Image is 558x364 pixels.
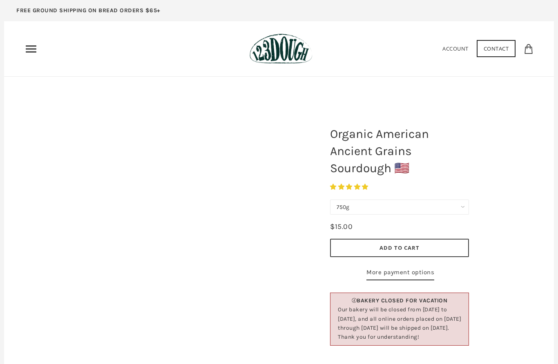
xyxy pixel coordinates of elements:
a: More payment options [366,267,434,280]
div: $15.00 [330,221,353,233]
span: 4.93 stars [330,183,370,191]
a: Account [442,45,469,52]
a: Organic American Ancient Grains Sourdough 🇺🇸 [52,118,297,362]
h1: Organic American Ancient Grains Sourdough 🇺🇸 [324,121,475,181]
a: Contact [477,40,516,57]
span: Add to Cart [379,244,420,251]
a: FREE GROUND SHIPPING ON BREAD ORDERS $65+ [4,4,173,21]
b: BAKERY CLOSED FOR VACATION [357,297,447,304]
button: Add to Cart [330,239,469,257]
div: Our bakery will be closed from [DATE] to [DATE], and all online orders placed on [DATE] through [... [338,305,461,342]
p: FREE GROUND SHIPPING ON BREAD ORDERS $65+ [16,6,161,15]
nav: Primary [25,42,38,55]
img: 123Dough Bakery [250,33,312,64]
img: info.png [352,298,357,303]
